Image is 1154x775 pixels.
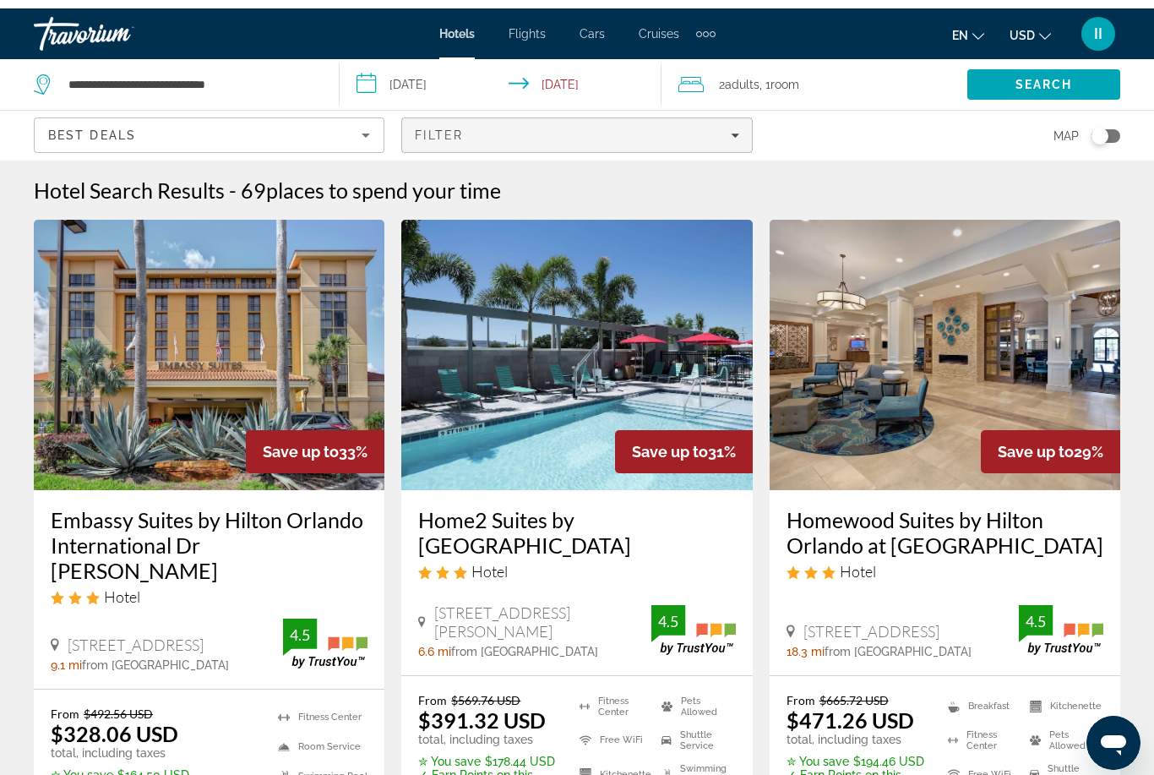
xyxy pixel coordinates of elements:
div: 3 star Hotel [787,554,1103,572]
button: Search [967,61,1120,91]
span: en [952,20,968,34]
ins: $471.26 USD [787,699,914,724]
div: 33% [246,422,384,465]
span: Hotel [840,554,876,572]
input: Search hotel destination [67,63,313,89]
span: from [GEOGRAPHIC_DATA] [82,650,229,663]
button: Filters [401,109,752,145]
a: Hotels [439,19,475,32]
li: Fitness Center [939,719,1021,745]
p: total, including taxes [51,738,217,751]
button: Change language [952,14,984,39]
li: Free WiFi [571,719,653,745]
li: Room Service [269,728,367,749]
span: From [51,698,79,712]
span: , 1 [759,64,799,88]
img: TrustYou guest rating badge [1019,597,1103,647]
span: ✮ You save [787,746,849,760]
div: 4.5 [651,603,685,623]
span: Map [1053,116,1079,139]
span: [STREET_ADDRESS][PERSON_NAME] [434,595,651,632]
div: 4.5 [283,616,317,636]
img: Homewood Suites by Hilton Orlando at Flamingo Crossings [770,211,1120,482]
img: TrustYou guest rating badge [651,597,736,647]
a: Home2 Suites by Hilton Orlando Airport [401,211,752,482]
a: Travorium [34,3,203,47]
a: Cars [580,19,605,32]
a: Home2 Suites by [GEOGRAPHIC_DATA] [418,499,735,549]
span: ✮ You save [418,746,481,760]
button: Toggle map [1079,120,1120,135]
span: ✮ You save [51,760,113,773]
span: Hotel [471,554,508,572]
p: $194.46 USD [787,746,927,760]
span: places to spend your time [266,169,501,194]
span: 2 [719,64,759,88]
span: Best Deals [48,120,136,134]
p: total, including taxes [787,724,927,738]
span: Filter [415,120,463,134]
span: [STREET_ADDRESS] [68,627,204,646]
a: Flights [509,19,546,32]
a: Embassy Suites by Hilton Orlando International Dr [PERSON_NAME] [51,499,367,575]
ins: $391.32 USD [418,699,546,724]
li: Pets Allowed [653,685,735,710]
li: Kitchenette [1021,685,1103,710]
li: Shuttle Service [653,719,735,745]
li: Fitness Center [269,698,367,719]
button: Select check in and out date [340,51,662,101]
h2: 69 [241,169,501,194]
button: User Menu [1076,8,1120,43]
span: II [1094,17,1102,34]
div: 4.5 [1019,603,1053,623]
p: $164.50 USD [51,760,217,773]
del: $569.76 USD [451,685,520,699]
div: 3 star Hotel [418,554,735,572]
span: 9.1 mi [51,650,82,663]
div: 29% [981,422,1120,465]
button: Travelers: 2 adults, 0 children [661,51,967,101]
img: Embassy Suites by Hilton Orlando International Dr Conv Ctr [34,211,384,482]
iframe: Кнопка запуска окна обмена сообщениями [1086,707,1140,761]
span: Save up to [632,434,708,452]
div: 3 star Hotel [51,579,367,598]
a: Homewood Suites by Hilton Orlando at [GEOGRAPHIC_DATA] [787,499,1103,549]
img: TrustYou guest rating badge [283,610,367,660]
del: $492.56 USD [84,698,153,712]
span: 6.6 mi [418,636,451,650]
button: Change currency [1010,14,1051,39]
mat-select: Sort by [48,117,370,137]
span: From [787,685,815,699]
span: Save up to [998,434,1074,452]
span: from [GEOGRAPHIC_DATA] [825,636,972,650]
span: Hotel [104,579,140,598]
p: $178.44 USD [418,746,558,760]
span: Adults [725,69,759,83]
li: Pets Allowed [1021,719,1103,745]
span: Search [1015,69,1073,83]
li: Breakfast [939,685,1021,710]
ins: $328.06 USD [51,712,178,738]
a: Cruises [639,19,679,32]
span: 18.3 mi [787,636,825,650]
li: Fitness Center [571,685,653,710]
span: From [418,685,447,699]
span: Save up to [263,434,339,452]
span: USD [1010,20,1035,34]
p: total, including taxes [418,724,558,738]
h1: Hotel Search Results [34,169,225,194]
span: Room [770,69,799,83]
span: - [229,169,237,194]
span: [STREET_ADDRESS] [803,614,939,632]
del: $665.72 USD [819,685,889,699]
div: 31% [615,422,753,465]
span: from [GEOGRAPHIC_DATA] [451,636,598,650]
